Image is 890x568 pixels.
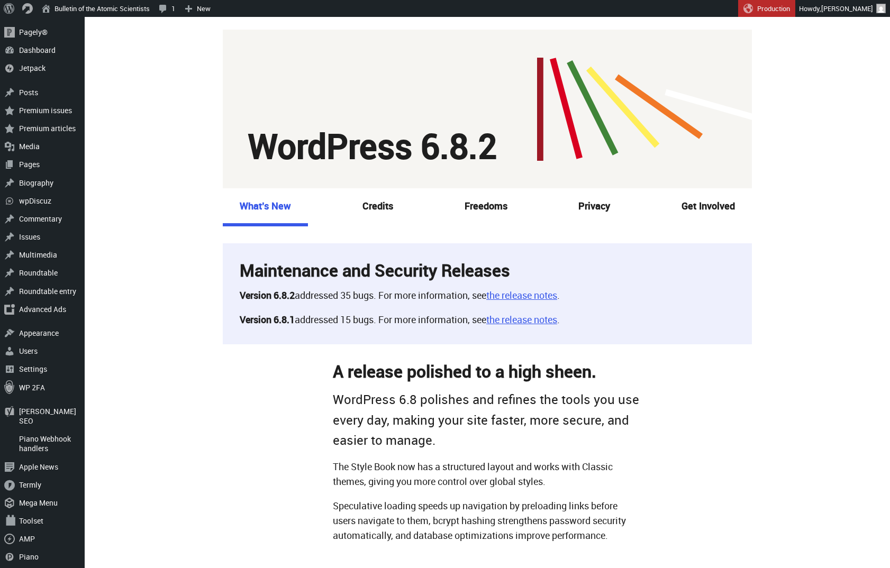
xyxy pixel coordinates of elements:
h1: WordPress 6.8.2 [248,129,497,163]
h2: Maintenance and Security Releases [240,260,735,280]
p: WordPress 6.8 polishes and refines the tools you use every day, making your site faster, more sec... [333,389,642,450]
strong: Version 6.8.2 [240,289,295,301]
a: the release notes [486,289,557,301]
a: Credits [346,188,410,225]
h2: A release polished to a high sheen. [333,361,642,381]
a: Privacy [561,188,627,225]
p: Speculative loading speeds up navigation by preloading links before users navigate to them, bcryp... [333,499,642,543]
a: Freedoms [448,188,524,225]
a: Get Involved [665,188,752,225]
a: What’s New [223,188,308,226]
p: The Style Book now has a structured layout and works with Classic themes, giving you more control... [333,460,642,489]
p: addressed 15 bugs. For more information, see . [240,313,735,327]
nav: Secondary menu [223,188,752,226]
p: addressed 35 bugs. For more information, see . [240,288,735,303]
span: [PERSON_NAME] [821,4,873,13]
strong: Version 6.8.1 [240,313,295,326]
a: the release notes [486,313,557,326]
